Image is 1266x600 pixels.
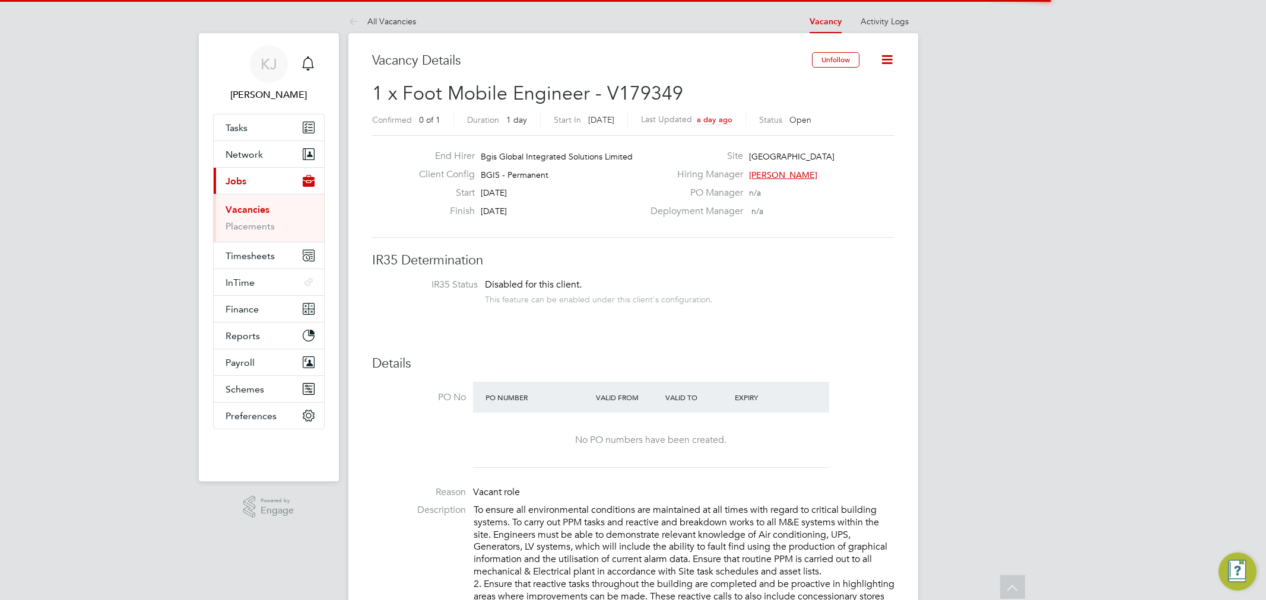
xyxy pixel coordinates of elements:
[372,504,466,516] label: Description
[467,114,499,125] label: Duration
[554,114,581,125] label: Start In
[226,204,269,215] a: Vacancies
[214,296,324,322] button: Finance
[481,206,507,216] span: [DATE]
[732,387,801,408] div: Expiry
[372,114,412,125] label: Confirmed
[214,323,324,349] button: Reports
[697,114,732,125] span: a day ago
[226,384,264,395] span: Schemes
[214,269,324,295] button: InTime
[214,349,324,375] button: Payroll
[506,114,527,125] span: 1 day
[214,376,324,402] button: Schemes
[759,114,782,125] label: Status
[226,410,277,422] span: Preferences
[214,403,324,429] button: Preferences
[410,168,475,181] label: Client Config
[261,496,294,506] span: Powered by
[419,114,440,125] span: 0 of 1
[226,175,246,187] span: Jobs
[588,114,614,125] span: [DATE]
[410,187,475,199] label: Start
[643,150,743,162] label: Site
[481,151,633,162] span: Bgis Global Integrated Solutions Limited
[214,194,324,242] div: Jobs
[226,304,259,315] span: Finance
[749,151,835,162] span: [GEOGRAPHIC_DATA]
[810,17,842,27] a: Vacancy
[384,279,478,291] label: IR35 Status
[348,16,416,27] a: All Vacancies
[485,434,817,446] div: No PO numbers have been created.
[226,330,260,342] span: Reports
[410,150,475,162] label: End Hirer
[226,221,275,232] a: Placements
[662,387,732,408] div: Valid To
[861,16,909,27] a: Activity Logs
[485,291,713,305] div: This feature can be enabled under this client's configuration.
[643,168,743,181] label: Hiring Manager
[749,187,761,198] span: n/a
[372,82,683,105] span: 1 x Foot Mobile Engineer - V179349
[226,277,255,288] span: InTime
[789,114,811,125] span: Open
[214,114,324,141] a: Tasks
[199,33,339,481] nav: Main navigation
[213,88,325,102] span: Kyle Johnson
[226,250,275,261] span: Timesheets
[372,486,466,499] label: Reason
[485,279,582,291] span: Disabled for this client.
[812,52,859,68] button: Unfollow
[751,206,763,216] span: n/a
[372,391,466,404] label: PO No
[226,149,263,160] span: Network
[372,355,894,372] h3: Details
[243,496,294,518] a: Powered byEngage
[372,52,812,69] h3: Vacancy Details
[214,242,324,269] button: Timesheets
[1219,553,1257,591] button: Engage Resource Center
[372,252,894,269] h3: IR35 Determination
[643,187,743,199] label: PO Manager
[214,168,324,194] button: Jobs
[481,170,548,180] span: BGIS - Permanent
[226,357,255,368] span: Payroll
[643,205,743,218] label: Deployment Manager
[261,506,294,516] span: Engage
[473,486,520,498] span: Vacant role
[226,122,248,133] span: Tasks
[261,56,277,72] span: KJ
[213,441,324,460] img: fastbook-logo-retina.png
[593,387,662,408] div: Valid From
[749,170,817,180] span: [PERSON_NAME]
[213,441,325,460] a: Go to home page
[481,187,507,198] span: [DATE]
[483,387,594,408] div: PO Number
[214,141,324,167] button: Network
[213,45,325,102] a: KJ[PERSON_NAME]
[641,114,692,125] label: Last Updated
[410,205,475,218] label: Finish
